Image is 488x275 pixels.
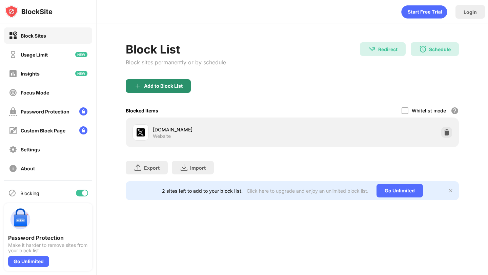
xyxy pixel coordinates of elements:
[464,9,477,15] div: Login
[9,88,17,97] img: focus-off.svg
[9,107,17,116] img: password-protection-off.svg
[429,46,451,52] div: Schedule
[21,166,35,171] div: About
[412,108,446,113] div: Whitelist mode
[75,52,87,57] img: new-icon.svg
[21,147,40,152] div: Settings
[75,71,87,76] img: new-icon.svg
[79,107,87,115] img: lock-menu.svg
[9,164,17,173] img: about-off.svg
[8,234,88,241] div: Password Protection
[153,133,171,139] div: Website
[9,69,17,78] img: insights-off.svg
[126,59,226,66] div: Block sites permanently or by schedule
[9,50,17,59] img: time-usage-off.svg
[8,189,16,197] img: blocking-icon.svg
[190,165,206,171] div: Import
[79,126,87,134] img: lock-menu.svg
[448,188,453,193] img: x-button.svg
[9,145,17,154] img: settings-off.svg
[144,83,183,89] div: Add to Block List
[401,5,447,19] div: animation
[126,42,226,56] div: Block List
[21,33,46,39] div: Block Sites
[162,188,243,194] div: 2 sites left to add to your block list.
[5,5,53,18] img: logo-blocksite.svg
[126,108,158,113] div: Blocked Items
[21,52,48,58] div: Usage Limit
[21,128,65,133] div: Custom Block Page
[377,184,423,197] div: Go Unlimited
[153,126,292,133] div: [DOMAIN_NAME]
[20,190,39,196] div: Blocking
[8,207,33,232] img: push-password-protection.svg
[8,242,88,253] div: Make it harder to remove sites from your block list
[247,188,368,194] div: Click here to upgrade and enjoy an unlimited block list.
[137,128,145,136] img: favicons
[21,90,49,96] div: Focus Mode
[144,165,160,171] div: Export
[21,109,69,114] div: Password Protection
[378,46,398,52] div: Redirect
[9,126,17,135] img: customize-block-page-off.svg
[8,256,49,267] div: Go Unlimited
[21,71,40,77] div: Insights
[9,31,17,40] img: block-on.svg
